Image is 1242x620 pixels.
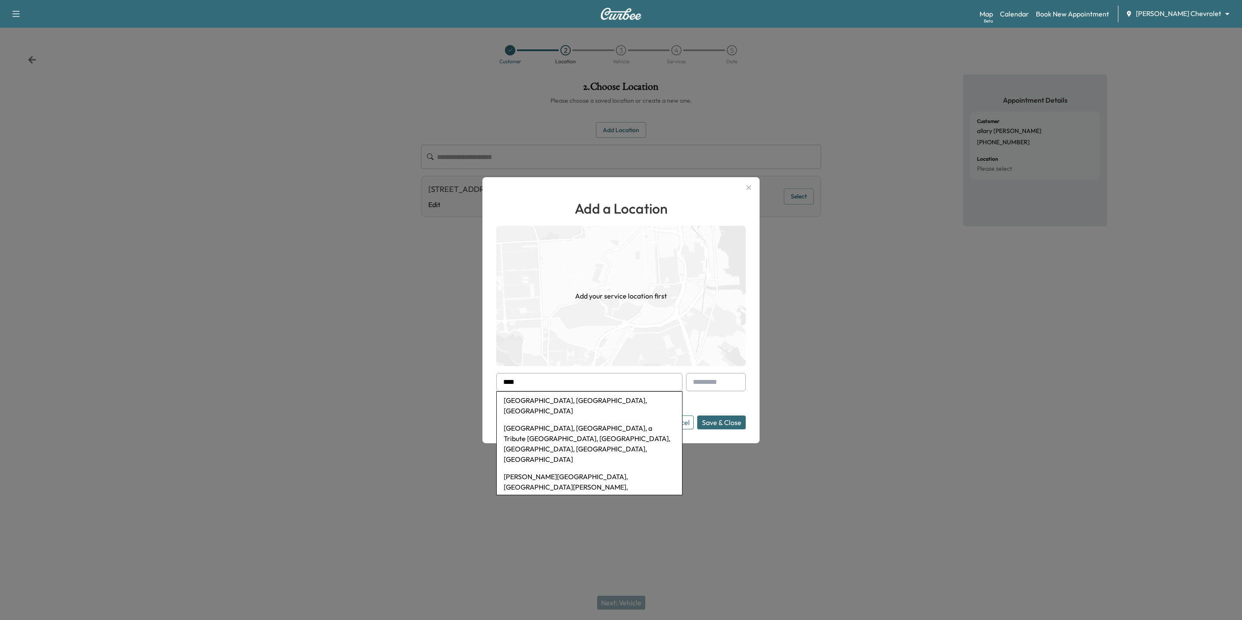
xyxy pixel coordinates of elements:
a: MapBeta [980,9,993,19]
li: [GEOGRAPHIC_DATA], [GEOGRAPHIC_DATA], [GEOGRAPHIC_DATA] [497,392,682,419]
img: Curbee Logo [600,8,642,20]
a: Calendar [1000,9,1029,19]
button: Save & Close [697,415,746,429]
img: empty-map-CL6vilOE.png [496,226,746,366]
div: Beta [984,18,993,24]
li: [PERSON_NAME][GEOGRAPHIC_DATA], [GEOGRAPHIC_DATA][PERSON_NAME], [GEOGRAPHIC_DATA], [GEOGRAPHIC_DATA] [497,468,682,506]
h1: Add a Location [496,198,746,219]
span: [PERSON_NAME] Chevrolet [1136,9,1221,19]
h1: Add your service location first [575,291,667,301]
a: Book New Appointment [1036,9,1109,19]
li: [GEOGRAPHIC_DATA], [GEOGRAPHIC_DATA], a Tribute [GEOGRAPHIC_DATA], [GEOGRAPHIC_DATA], [GEOGRAPHIC... [497,419,682,468]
